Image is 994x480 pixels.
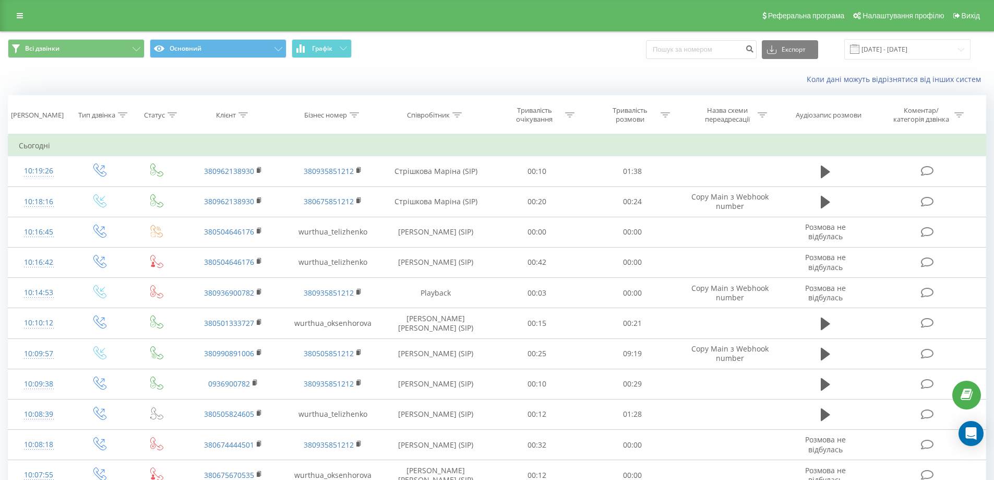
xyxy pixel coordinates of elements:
td: [PERSON_NAME] (SIP) [382,247,489,277]
div: [PERSON_NAME] [11,111,64,120]
button: Експорт [762,40,818,59]
span: Розмова не відбулась [805,252,846,272]
span: Розмова не відбулась [805,435,846,454]
td: 00:24 [585,186,680,217]
td: wurthua_telizhenko [283,399,382,429]
td: wurthua_telizhenko [283,217,382,247]
div: 10:16:42 [19,252,59,273]
div: Клієнт [216,111,236,120]
a: 380962138930 [204,196,254,206]
div: Аудіозапис розмови [796,111,861,120]
a: 380505851212 [304,348,354,358]
td: 00:00 [585,430,680,460]
div: Open Intercom Messenger [959,421,984,446]
span: Графік [312,45,332,52]
input: Пошук за номером [646,40,757,59]
td: 00:10 [489,156,585,186]
div: Бізнес номер [304,111,347,120]
div: Тривалість очікування [507,106,562,124]
button: Графік [292,39,352,58]
td: Стрішкова Маріна (SIP) [382,156,489,186]
div: 10:09:57 [19,344,59,364]
span: Розмова не відбулась [805,283,846,302]
div: 10:08:18 [19,435,59,455]
div: Назва схеми переадресації [699,106,755,124]
span: Реферальна програма [768,11,845,20]
a: 380675851212 [304,196,354,206]
div: Співробітник [407,111,450,120]
a: 380501333727 [204,318,254,328]
span: Налаштування профілю [863,11,944,20]
div: Тривалість розмови [602,106,658,124]
div: Статус [144,111,165,120]
td: 00:03 [489,278,585,308]
td: Copy Main з Webhook number [680,278,779,308]
div: 10:19:26 [19,161,59,181]
div: 10:08:39 [19,404,59,425]
span: Всі дзвінки [25,44,59,53]
a: 380504646176 [204,257,254,267]
td: [PERSON_NAME] (SIP) [382,430,489,460]
a: 380935851212 [304,440,354,450]
td: Copy Main з Webhook number [680,338,779,369]
span: Розмова не відбулась [805,222,846,241]
a: 380505824605 [204,409,254,419]
a: 380675670535 [204,470,254,480]
td: 00:00 [489,217,585,247]
a: 380935851212 [304,379,354,389]
td: 09:19 [585,338,680,369]
div: 10:16:45 [19,222,59,242]
div: 10:10:12 [19,313,59,333]
div: Коментар/категорія дзвінка [891,106,952,124]
td: Copy Main з Webhook number [680,186,779,217]
td: 01:28 [585,399,680,429]
td: wurthua_oksenhorova [283,308,382,338]
td: 00:32 [489,430,585,460]
td: Playback [382,278,489,308]
td: 00:29 [585,369,680,399]
a: Коли дані можуть відрізнятися вiд інших систем [807,74,986,84]
a: 380936900782 [204,288,254,298]
a: 380935851212 [304,166,354,176]
div: 10:09:38 [19,374,59,394]
button: Основний [150,39,286,58]
td: 00:20 [489,186,585,217]
td: [PERSON_NAME] (SIP) [382,338,489,369]
td: 00:21 [585,308,680,338]
td: [PERSON_NAME] [PERSON_NAME] (SIP) [382,308,489,338]
td: 00:25 [489,338,585,369]
a: 380504646176 [204,227,254,237]
td: 00:15 [489,308,585,338]
a: 380935851212 [304,288,354,298]
td: [PERSON_NAME] (SIP) [382,217,489,247]
td: wurthua_telizhenko [283,247,382,277]
td: [PERSON_NAME] (SIP) [382,369,489,399]
a: 0936900782 [208,379,250,389]
div: 10:14:53 [19,283,59,303]
td: 01:38 [585,156,680,186]
a: 380962138930 [204,166,254,176]
a: 380990891006 [204,348,254,358]
td: [PERSON_NAME] (SIP) [382,399,489,429]
div: 10:18:16 [19,192,59,212]
td: 00:42 [489,247,585,277]
button: Всі дзвінки [8,39,145,58]
td: Сьогодні [8,135,986,156]
td: 00:00 [585,217,680,247]
div: Тип дзвінка [78,111,115,120]
span: Вихід [962,11,980,20]
a: 380674444501 [204,440,254,450]
td: Стрішкова Маріна (SIP) [382,186,489,217]
td: 00:12 [489,399,585,429]
td: 00:00 [585,278,680,308]
td: 00:10 [489,369,585,399]
td: 00:00 [585,247,680,277]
